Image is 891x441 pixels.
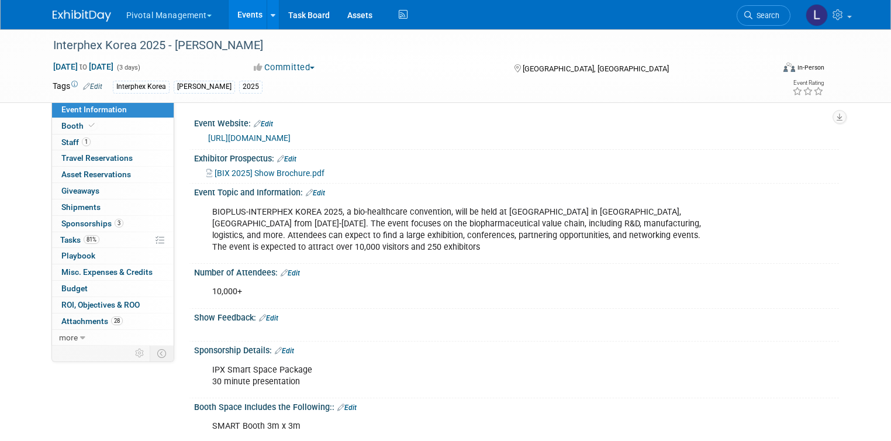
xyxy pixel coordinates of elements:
i: Booth reservation complete [89,122,95,129]
a: Playbook [52,248,174,264]
a: Attachments28 [52,313,174,329]
div: SMART Booth 3m x 3m [204,415,714,438]
span: Asset Reservations [61,170,131,179]
span: [DATE] [DATE] [53,61,114,72]
span: Tasks [60,235,99,244]
a: Sponsorships3 [52,216,174,232]
span: Staff [61,137,91,147]
a: Misc. Expenses & Credits [52,264,174,280]
div: Event Website: [194,115,839,130]
a: Giveaways [52,183,174,199]
a: Edit [337,404,357,412]
a: ROI, Objectives & ROO [52,297,174,313]
a: Edit [259,314,278,322]
span: Playbook [61,251,95,260]
a: Tasks81% [52,232,174,248]
td: Personalize Event Tab Strip [130,346,150,361]
span: Booth [61,121,97,130]
div: Exhibitor Prospectus: [194,150,839,165]
span: Event Information [61,105,127,114]
a: Budget [52,281,174,297]
span: Search [752,11,779,20]
a: Event Information [52,102,174,118]
a: Edit [275,347,294,355]
a: Edit [254,120,273,128]
span: Sponsorships [61,219,123,228]
a: more [52,330,174,346]
span: Attachments [61,316,123,326]
div: Sponsorship Details: [194,342,839,357]
a: Edit [277,155,296,163]
a: Search [737,5,790,26]
div: Show Feedback: [194,309,839,324]
img: Leslie Pelton [806,4,828,26]
a: Staff1 [52,135,174,150]
span: ROI, Objectives & ROO [61,300,140,309]
a: Shipments [52,199,174,215]
a: Edit [83,82,102,91]
span: 81% [84,235,99,244]
img: ExhibitDay [53,10,111,22]
div: Interphex Korea 2025 - [PERSON_NAME] [49,35,759,56]
span: to [78,62,89,71]
span: 28 [111,316,123,325]
a: Travel Reservations [52,150,174,166]
span: Giveaways [61,186,99,195]
span: (3 days) [116,64,140,71]
img: Format-Inperson.png [783,63,795,72]
div: Event Format [710,61,824,78]
button: Committed [250,61,319,74]
a: Asset Reservations [52,167,174,182]
div: BIOPLUS-INTERPHEX KOREA 2025, a bio-healthcare convention, will be held at [GEOGRAPHIC_DATA] in [... [204,201,714,259]
span: 3 [115,219,123,228]
div: [PERSON_NAME] [174,81,235,93]
div: Number of Attendees: [194,264,839,279]
a: Booth [52,118,174,134]
div: Event Rating [792,80,824,86]
div: In-Person [797,63,824,72]
span: more [59,333,78,342]
div: 2025 [239,81,263,93]
span: [BIX 2025] Show Brochure.pdf [215,168,324,178]
span: Travel Reservations [61,153,133,163]
a: [URL][DOMAIN_NAME] [208,133,291,143]
div: Event Topic and Information: [194,184,839,199]
a: Edit [306,189,325,197]
div: IPX Smart Space Package 30 minute presentation [204,359,714,394]
td: Tags [53,80,102,94]
div: Booth Space Includes the Following:: [194,398,839,414]
span: Misc. Expenses & Credits [61,267,153,277]
span: [GEOGRAPHIC_DATA], [GEOGRAPHIC_DATA] [523,64,669,73]
a: [BIX 2025] Show Brochure.pdf [206,168,324,178]
div: 10,000+ [204,280,714,304]
span: Shipments [61,202,101,212]
div: Interphex Korea [113,81,170,93]
td: Toggle Event Tabs [150,346,174,361]
span: Budget [61,284,88,293]
a: Edit [281,269,300,277]
span: 1 [82,137,91,146]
